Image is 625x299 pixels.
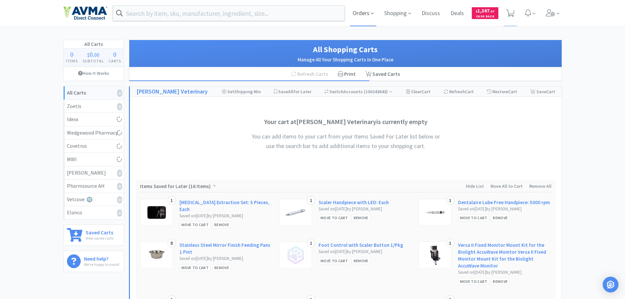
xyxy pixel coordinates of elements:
span: Hide List [466,183,484,189]
p: View saved carts [86,235,114,241]
span: . 07 [490,9,494,13]
img: 9d3f8e02c97d42859fff45ac0a0de326_48825.jpeg [286,203,305,222]
i: 0 [117,90,122,97]
span: Cart [546,89,555,95]
div: Remove [491,278,510,285]
div: Saved on [DATE] by [PERSON_NAME] [179,213,273,220]
div: Refresh [444,87,474,96]
a: Zoetis0 [64,100,124,113]
a: Foot Control with Scaler Button 1/Pkg [319,242,403,248]
h3: Your cart at [PERSON_NAME] Veterinary is currently empty [247,117,444,127]
div: Wedgewood Pharmacy [67,129,120,137]
div: Shipping Min [222,87,261,96]
a: How It Works [64,67,124,79]
a: Discuss [419,11,443,16]
div: Refresh Carts [286,67,333,81]
img: e4e33dab9f054f5782a47901c742baa9_102.png [63,6,107,20]
h4: Items [64,58,80,64]
div: Saved on [DATE] by [PERSON_NAME] [458,269,552,276]
span: Items Saved for Later ( ) [140,183,212,189]
a: MWI [64,153,124,166]
div: 1 [168,196,176,205]
div: Open Intercom Messenger [603,277,618,292]
h4: Subtotal [80,58,106,64]
span: 1,367 [476,8,494,14]
h1: All Carts [64,40,124,49]
h4: Carts [106,58,124,64]
span: Remove All [529,183,552,189]
h6: Need help? [84,254,119,261]
div: 1 [307,239,315,248]
img: d4a3811a759e4b69aff7df64469c0f1b_74012.jpeg [147,245,166,265]
a: Saved CartsView saved carts [63,224,124,246]
div: . [80,51,106,58]
span: Cart [508,89,517,95]
span: Save for Later [278,89,311,95]
div: Saved on [DATE] by [PERSON_NAME] [458,206,552,213]
a: All Carts0 [64,86,124,100]
input: Search by item, sku, manufacturer, ingredient, size... [113,6,345,21]
img: no_image.png [286,245,305,265]
div: Remove [212,221,231,228]
span: 16 Items [190,183,209,189]
a: Dentalaire Lube Free Handpiece: 5000 rpm [458,199,550,206]
span: 0 [113,50,116,58]
div: Remove [212,264,231,271]
span: Cash Back [476,15,494,19]
a: Stainless Steel Mirror Finish Feeding Pans 1 Pint [179,242,273,255]
span: Set [227,89,234,95]
div: 1 [307,196,315,205]
div: Remove [352,257,370,264]
div: Saved on [DATE] by [PERSON_NAME] [319,248,412,255]
div: 1 [446,196,454,205]
img: 9cf1d74c2cd6485f93115f8ad619f9e8_75083.jpeg [425,203,445,222]
span: Move All to Cart [490,183,523,189]
div: Clear [406,87,430,96]
div: Saved on [DATE] by [PERSON_NAME] [319,206,412,213]
a: Idexx [64,113,124,126]
span: Switch [329,89,344,95]
i: 0 [117,170,122,177]
div: Move to Cart [319,214,350,221]
a: Deals [448,11,467,16]
p: We're happy to assist! [84,261,119,267]
span: $ [476,9,477,13]
div: MWI [67,155,120,164]
span: ( 100243643 ) [363,89,393,95]
h4: You can add items to your cart from your Items Saved For Later list below or use the search bar t... [247,132,444,151]
div: Move to Cart [319,257,350,264]
a: Pharmsource AH0 [64,180,124,193]
div: Restore [487,87,517,96]
a: [MEDICAL_DATA] Extraction Set: 5 Pieces, Each [179,199,273,213]
a: [PERSON_NAME] Veterinary [136,87,208,96]
span: 0 [70,50,73,58]
div: Move to Cart [458,278,490,285]
i: 0 [117,103,122,110]
a: Covetrus [64,139,124,153]
h1: All Shopping Carts [136,43,555,56]
div: Elanco [67,208,120,217]
div: Zoetis [67,102,120,111]
div: Move to Cart [458,214,490,221]
div: Accounts [324,87,393,96]
div: Move to Cart [179,264,211,271]
div: Covetrus [67,142,120,150]
span: 0 [90,50,93,58]
img: 3cd4317f92724215a4fdc5f00153e9a4_75567.jpeg [425,245,445,265]
div: 8 [168,239,176,248]
span: 00 [94,52,99,58]
a: Vetcove0 [64,193,124,206]
a: $1,367.07Cash Back [472,4,498,22]
div: Pharmsource AH [67,182,120,190]
div: [PERSON_NAME] [67,169,120,177]
a: Scaler Handpiece with LED: Each [319,199,389,206]
div: 1 [446,239,454,248]
strong: All Carts [67,89,86,96]
div: Print [333,67,361,81]
div: Remove [491,214,510,221]
h6: Saved Carts [86,228,114,235]
i: 0 [117,209,122,217]
a: Wedgewood Pharmacy [64,126,124,140]
div: Remove [352,214,370,221]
